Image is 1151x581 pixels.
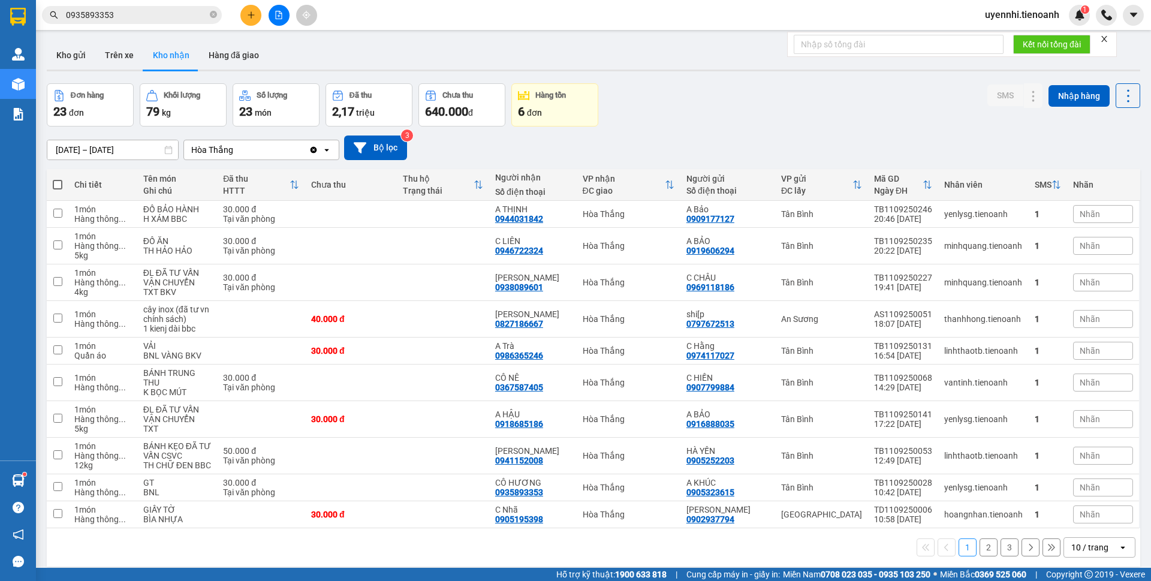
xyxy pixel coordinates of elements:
div: 10:58 [DATE] [874,514,932,524]
span: uyennhi.tienoanh [975,7,1069,22]
div: Tân Bình [781,483,862,492]
div: Hòa Thắng [583,314,674,324]
div: 12:49 [DATE] [874,456,932,465]
div: 0905323615 [686,487,734,497]
div: 1 món [74,231,131,241]
div: Hàng thông thường [74,214,131,224]
span: close-circle [210,11,217,18]
button: file-add [269,5,290,26]
span: Cung cấp máy in - giấy in: [686,568,780,581]
div: 5 kg [74,251,131,260]
div: K BỌC MÚT [143,387,212,397]
div: Hòa Thắng [583,378,674,387]
div: cây inox (đã tư vn chính sách) [143,305,212,324]
button: Đơn hàng23đơn [47,83,134,127]
div: Người gửi [686,174,769,183]
div: C Hằng [686,341,769,351]
button: 1 [959,538,977,556]
div: C HIỀN [686,373,769,383]
div: yenlysg.tienoanh [944,483,1023,492]
button: plus [240,5,261,26]
div: A Trà [495,341,571,351]
th: Toggle SortBy [577,169,680,201]
div: Khối lượng [164,91,200,100]
span: Nhãn [1080,451,1100,460]
div: VP gửi [781,174,852,183]
div: 1 món [74,441,131,451]
div: VẢI [143,341,212,351]
svg: open [322,145,332,155]
div: 1 [1035,483,1061,492]
div: A BẢO [686,410,769,419]
div: TXT BKV [143,287,212,297]
span: Nhãn [1080,346,1100,356]
div: A THỊNH [495,204,571,214]
div: TB1109250246 [874,204,932,214]
div: 30.000 đ [223,478,299,487]
span: close-circle [210,10,217,21]
span: ... [119,214,126,224]
div: HOÀNG ANH [686,505,769,514]
button: Kho nhận [143,41,199,70]
div: 1 món [74,204,131,214]
strong: 1900 633 818 [615,570,667,579]
div: TB1109250053 [874,446,932,456]
button: caret-down [1123,5,1144,26]
div: 4 kg [74,287,131,297]
span: search [50,11,58,19]
div: Hàng thông thường [74,451,131,460]
img: solution-icon [12,108,25,121]
div: 30.000 đ [311,414,391,424]
div: 1 [1035,278,1061,287]
input: Nhập số tổng đài [794,35,1004,54]
div: Ngọc Hà [495,273,571,282]
div: A KHÚC [686,478,769,487]
div: Ngày ĐH [874,186,923,195]
div: TH HẢO HẢO [143,246,212,255]
button: 3 [1001,538,1019,556]
span: ... [119,451,126,460]
div: Hòa Thắng [583,209,674,219]
div: H XÁM BBC [143,214,212,224]
div: Tại văn phòng [223,214,299,224]
div: CÔ NÊ [495,373,571,383]
span: close [1100,35,1108,43]
div: 10 / trang [1071,541,1108,553]
button: Bộ lọc [344,136,407,160]
span: message [13,556,24,567]
div: 0941152008 [495,456,543,465]
div: Chưa thu [311,180,391,189]
span: đơn [69,108,84,118]
div: TD1109250006 [874,505,932,514]
div: Hòa Thắng [583,346,674,356]
div: 14:29 [DATE] [874,383,932,392]
div: 40.000 đ [311,314,391,324]
div: anh minh [495,309,571,319]
div: Đã thu [349,91,372,100]
button: Trên xe [95,41,143,70]
div: Trạng thái [403,186,473,195]
div: 30.000 đ [223,236,299,246]
button: Đã thu2,17 triệu [326,83,412,127]
div: CÔ HƯƠNG [495,478,571,487]
div: TB1109250028 [874,478,932,487]
span: Miền Nam [783,568,930,581]
div: 1 món [74,341,131,351]
div: A HẬU [495,410,571,419]
div: TXT [143,424,212,434]
div: BÁNH KẸO ĐÃ TƯ VẤN CSVC [143,441,212,460]
div: BNL [143,487,212,497]
div: 0969118186 [686,282,734,292]
div: 1 [1035,314,1061,324]
div: 0902937794 [686,514,734,524]
div: Tân Bình [781,451,862,460]
div: 30.000 đ [311,346,391,356]
div: Số điện thoại [686,186,769,195]
img: phone-icon [1101,10,1112,20]
span: ... [119,319,126,329]
div: 0938089601 [495,282,543,292]
span: ... [119,487,126,497]
div: BÌA NHỰA [143,514,212,524]
div: HÀ YẾN [686,446,769,456]
div: Quần áo [74,351,131,360]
